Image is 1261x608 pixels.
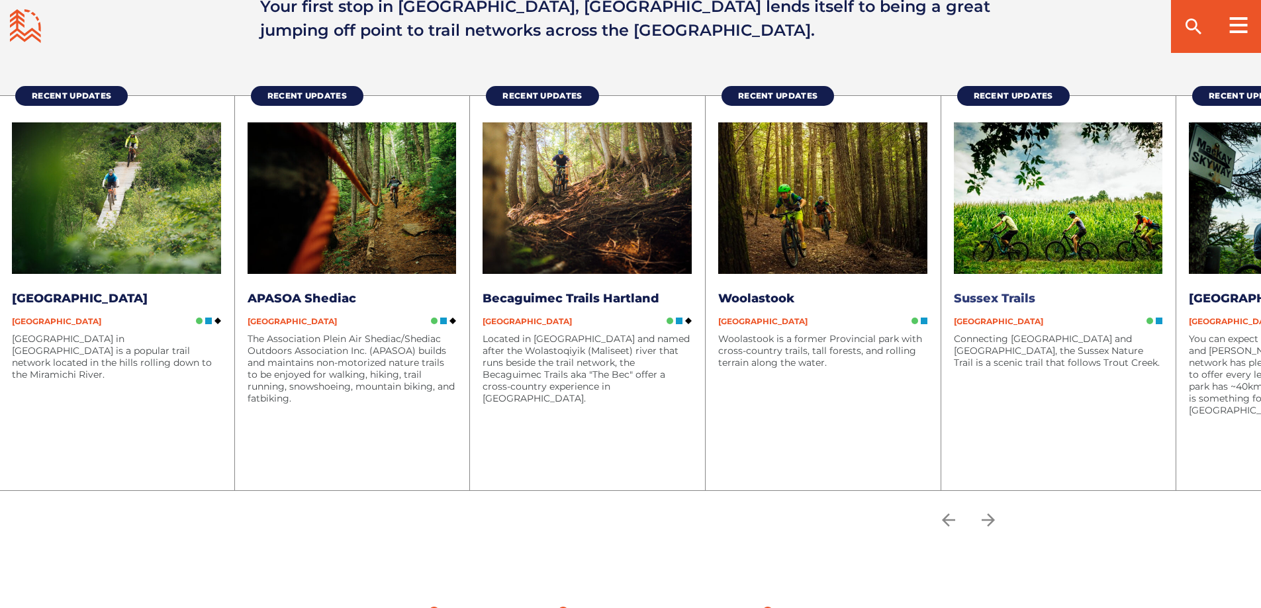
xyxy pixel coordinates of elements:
[248,291,356,306] a: APASOA Shediac
[1183,16,1204,37] ion-icon: search
[911,318,918,324] img: Green Circle
[12,316,101,326] span: [GEOGRAPHIC_DATA]
[205,318,212,324] img: Blue Square
[957,86,1070,106] a: Recent Updates
[251,86,363,106] a: Recent Updates
[1156,318,1162,324] img: Blue Square
[974,91,1053,101] span: Recent Updates
[32,91,111,101] span: Recent Updates
[267,91,347,101] span: Recent Updates
[667,318,673,324] img: Green Circle
[921,318,927,324] img: Blue Square
[15,86,128,106] a: Recent Updates
[954,316,1043,326] span: [GEOGRAPHIC_DATA]
[440,318,447,324] img: Blue Square
[248,333,457,404] p: The Association Plein Air Shediac/Shediac Outdoors Association Inc. (APASOA) builds and maintains...
[214,318,221,324] img: Black Diamond
[718,333,927,369] p: Woolastook is a former Provincial park with cross-country trails, tall forests, and rolling terra...
[483,291,659,306] a: Becaguimec Trails Hartland
[685,318,692,324] img: Black Diamond
[483,316,572,326] span: [GEOGRAPHIC_DATA]
[954,291,1035,306] a: Sussex Trails
[449,318,456,324] img: Black Diamond
[248,316,337,326] span: [GEOGRAPHIC_DATA]
[939,510,958,530] ion-icon: arrow back
[483,122,692,274] img: MTB Atlantic Becaguimec Hartland Mountain Biking Trails
[1146,318,1153,324] img: Green Circle
[431,318,438,324] img: Green Circle
[483,333,692,404] p: Located in [GEOGRAPHIC_DATA] and named after the Wolastoqiyik (Maliseet) river that runs beside t...
[502,91,582,101] span: Recent Updates
[12,291,148,306] a: [GEOGRAPHIC_DATA]
[718,316,808,326] span: [GEOGRAPHIC_DATA]
[12,122,221,274] img: MTB Atlantic French Fort Cove Miramichi Mountain Biking Trails
[12,333,221,380] p: [GEOGRAPHIC_DATA] in [GEOGRAPHIC_DATA] is a popular trail network located in the hills rolling do...
[718,291,794,306] a: Woolastook
[738,91,817,101] span: Recent Updates
[676,318,682,324] img: Blue Square
[486,86,598,106] a: Recent Updates
[978,510,998,530] ion-icon: arrow forward
[722,86,834,106] a: Recent Updates
[954,333,1163,369] p: Connecting [GEOGRAPHIC_DATA] and [GEOGRAPHIC_DATA], the Sussex Nature Trail is a scenic trail tha...
[196,318,203,324] img: Green Circle
[248,122,457,274] img: MTB Atlantic APASOA Shediac Trail Network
